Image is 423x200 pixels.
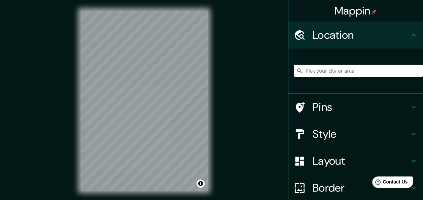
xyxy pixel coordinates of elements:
[288,94,423,121] div: Pins
[313,154,410,168] h4: Layout
[288,121,423,147] div: Style
[313,100,410,114] h4: Pins
[372,9,377,14] img: pin-icon.png
[81,11,208,191] canvas: Map
[313,127,410,141] h4: Style
[288,22,423,48] div: Location
[294,65,423,77] input: Pick your city or area
[288,147,423,174] div: Layout
[197,179,205,188] button: Toggle attribution
[313,181,410,195] h4: Border
[363,174,416,193] iframe: Help widget launcher
[334,4,377,18] h4: Mappin
[313,28,410,42] h4: Location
